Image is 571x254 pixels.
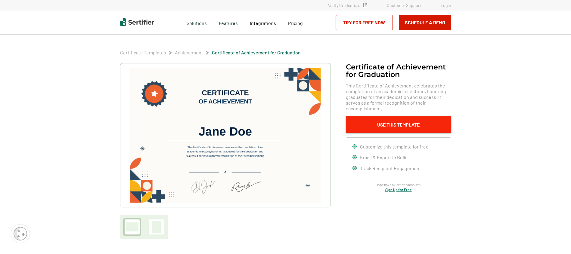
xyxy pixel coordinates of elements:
a: Customer Support [387,3,421,8]
a: Login [441,3,451,8]
span: Pricing [288,20,303,26]
span: Certificate of Achievement for Graduation [212,50,301,56]
span: Certificate Templates [120,50,166,56]
span: Don’t have a Sertifier account? [376,182,421,188]
span: Achievement [175,50,203,56]
a: Certificate of Achievement for Graduation [212,50,301,55]
img: Verified [363,3,367,7]
img: Sertifier | Digital Credentialing Platform [120,18,154,26]
iframe: Chat Widget [541,225,571,254]
span: Customize this template for free [360,144,429,149]
a: Achievement [175,50,203,55]
a: Verify Credentials [328,3,367,8]
span: Email & Export in Bulk [360,155,406,160]
span: Solutions [187,19,207,26]
a: Sign Up for Free [385,188,412,192]
img: Certificate of Achievement for Graduation [129,68,321,203]
span: Integrations [250,20,276,26]
img: Cookie Popup Icon [14,227,27,240]
a: Pricing [288,19,303,26]
a: Try for Free Now [336,15,393,30]
div: Breadcrumb [120,50,301,56]
span: This Certificate of Achievement celebrates the completion of an academic milestone, honoring grad... [346,83,451,111]
h1: Certificate of Achievement for Graduation [346,63,451,78]
a: Integrations [250,19,276,26]
button: Use This Template [346,116,451,133]
button: Schedule a Demo [399,15,451,30]
span: Track Recipient Engagement [360,165,421,171]
span: Features [219,19,238,26]
a: Certificate Templates [120,50,166,55]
